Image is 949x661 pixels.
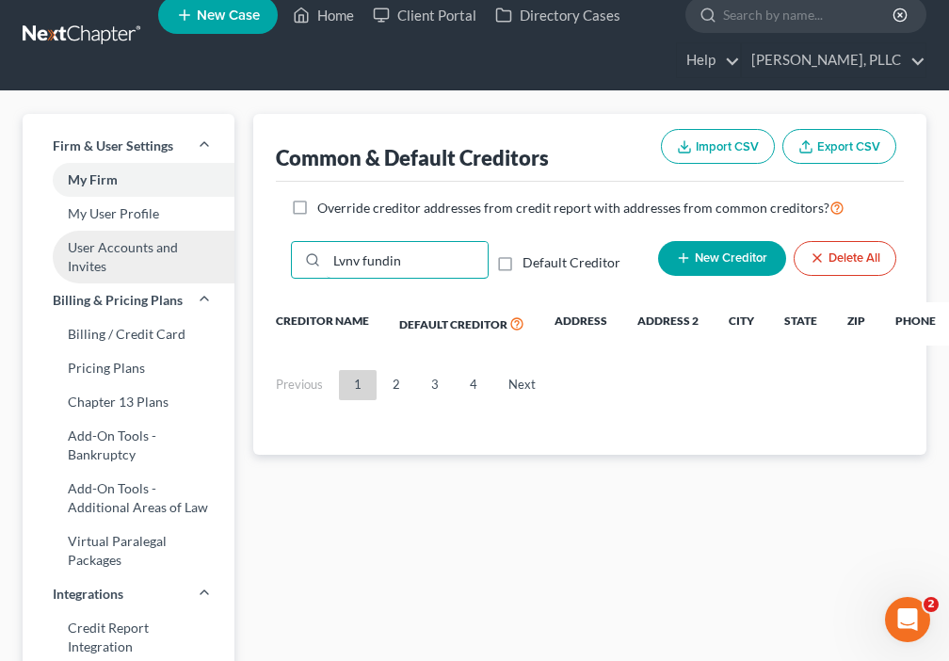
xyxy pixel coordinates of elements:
[742,43,925,77] a: [PERSON_NAME], PLLC
[53,137,173,155] span: Firm & User Settings
[696,139,759,154] span: Import CSV
[23,419,234,472] a: Add-On Tools - Bankruptcy
[794,241,896,276] button: Delete All
[828,251,880,266] span: Delete All
[658,241,786,276] button: New Creditor
[455,370,492,400] a: 4
[493,370,551,400] a: Next
[523,253,620,272] label: Default Creditor
[197,8,260,23] span: New Case
[23,351,234,385] a: Pricing Plans
[23,577,234,611] a: Integrations
[276,144,549,171] div: Common & Default Creditors
[885,597,930,642] iframe: Intercom live chat
[782,129,896,164] button: Export CSV
[23,283,234,317] a: Billing & Pricing Plans
[23,197,234,231] a: My User Profile
[339,370,377,400] a: 1
[677,43,740,77] a: Help
[23,231,234,283] a: User Accounts and Invites
[847,314,865,328] span: Zip
[695,251,767,266] span: New Creditor
[555,314,607,328] span: Address
[895,314,936,328] span: Phone
[317,200,829,216] span: Override creditor addresses from credit report with addresses from common creditors?
[23,129,234,163] a: Firm & User Settings
[399,317,507,331] span: Default Creditor
[53,585,123,604] span: Integrations
[729,314,754,328] span: City
[23,317,234,351] a: Billing / Credit Card
[416,370,454,400] a: 3
[784,314,817,328] span: State
[276,314,369,328] span: Creditor Name
[23,385,234,419] a: Chapter 13 Plans
[924,597,939,612] span: 2
[661,129,775,164] button: Import CSV
[23,163,234,197] a: My Firm
[327,242,488,278] input: Quick Search
[637,314,699,328] span: Address 2
[23,472,234,524] a: Add-On Tools - Additional Areas of Law
[53,291,183,310] span: Billing & Pricing Plans
[23,524,234,577] a: Virtual Paralegal Packages
[378,370,415,400] a: 2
